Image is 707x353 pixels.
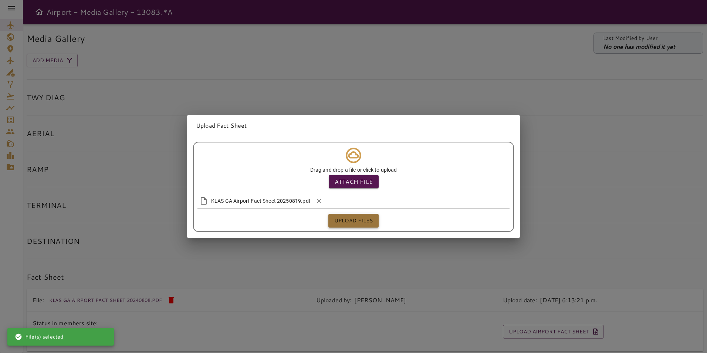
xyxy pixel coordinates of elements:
div: File(s) selected [15,330,63,343]
p: Upload Fact Sheet [196,121,511,130]
button: Upload files [328,214,379,228]
p: Drag and drop a file or click to upload [310,166,397,174]
span: KLAS GA Airport Fact Sheet 20250819.pdf [211,197,311,205]
button: Attach file [329,175,379,188]
p: Attach file [335,177,373,186]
